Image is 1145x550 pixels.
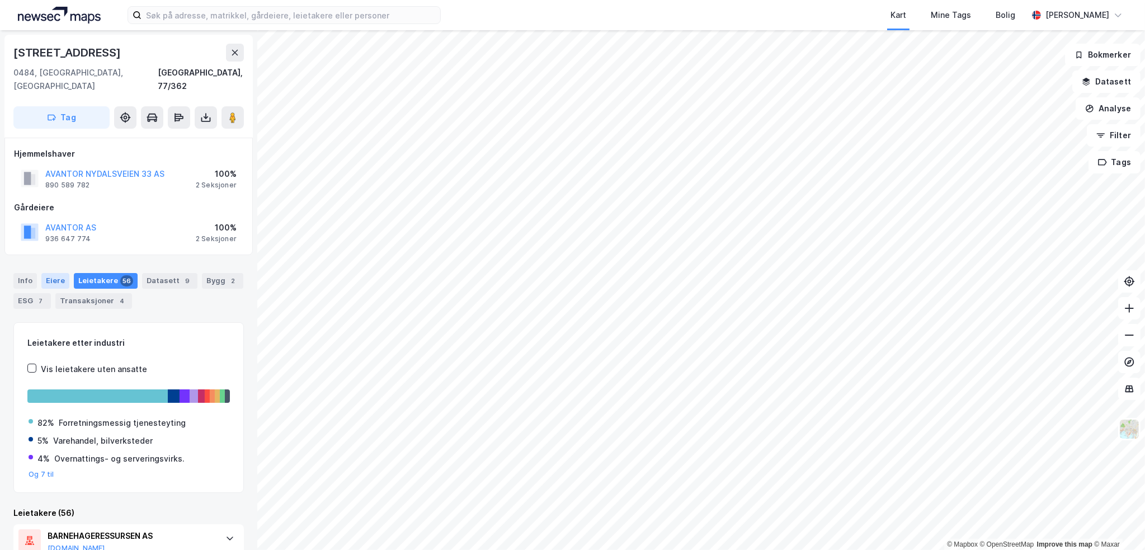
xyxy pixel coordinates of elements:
div: 4 [116,295,128,307]
div: Varehandel, bilverksteder [53,434,153,448]
div: Bygg [202,273,243,289]
div: ESG [13,293,51,309]
div: 4% [37,452,50,466]
div: Hjemmelshaver [14,147,243,161]
button: Datasett [1072,70,1141,93]
div: BARNEHAGERESSURSEN AS [48,529,214,543]
div: [STREET_ADDRESS] [13,44,123,62]
iframe: Chat Widget [1089,496,1145,550]
div: Gårdeiere [14,201,243,214]
div: Eiere [41,273,69,289]
button: Bokmerker [1065,44,1141,66]
div: 2 [228,275,239,286]
div: Overnattings- og serveringsvirks. [54,452,185,466]
div: Datasett [142,273,197,289]
button: Tag [13,106,110,129]
a: Mapbox [947,540,978,548]
div: Info [13,273,37,289]
div: 2 Seksjoner [196,234,237,243]
div: 82% [37,416,54,430]
div: 890 589 782 [45,181,89,190]
div: [GEOGRAPHIC_DATA], 77/362 [158,66,244,93]
div: Kontrollprogram for chat [1089,496,1145,550]
button: Analyse [1076,97,1141,120]
div: Transaksjoner [55,293,132,309]
img: logo.a4113a55bc3d86da70a041830d287a7e.svg [18,7,101,23]
div: Bolig [996,8,1015,22]
div: Forretningsmessig tjenesteyting [59,416,186,430]
button: Filter [1087,124,1141,147]
div: Mine Tags [931,8,971,22]
div: 100% [196,167,237,181]
a: OpenStreetMap [980,540,1034,548]
div: Kart [890,8,906,22]
div: Leietakere (56) [13,506,244,520]
div: Vis leietakere uten ansatte [41,363,147,376]
input: Søk på adresse, matrikkel, gårdeiere, leietakere eller personer [142,7,440,23]
div: Leietakere [74,273,138,289]
div: 100% [196,221,237,234]
a: Improve this map [1037,540,1092,548]
div: 7 [35,295,46,307]
div: 5% [37,434,49,448]
div: 2 Seksjoner [196,181,237,190]
div: Leietakere etter industri [27,336,230,350]
div: 56 [120,275,133,286]
div: 0484, [GEOGRAPHIC_DATA], [GEOGRAPHIC_DATA] [13,66,158,93]
button: Og 7 til [29,470,54,479]
div: [PERSON_NAME] [1045,8,1109,22]
button: Tags [1089,151,1141,173]
img: Z [1119,419,1140,440]
div: 9 [182,275,193,286]
div: 936 647 774 [45,234,91,243]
